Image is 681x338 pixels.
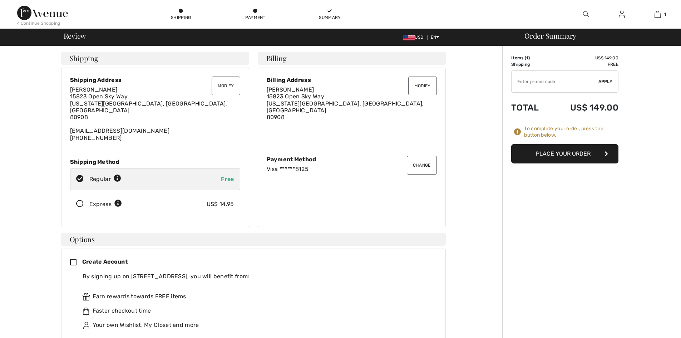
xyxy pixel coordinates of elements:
[511,55,550,61] td: Items ( )
[212,77,240,95] button: Modify
[70,158,240,165] div: Shipping Method
[207,200,234,209] div: US$ 14.95
[267,77,437,83] div: Billing Address
[664,11,666,18] span: 1
[583,10,589,19] img: search the website
[613,10,631,19] a: Sign In
[89,200,122,209] div: Express
[70,93,227,121] span: 15823 Open Sky Way [US_STATE][GEOGRAPHIC_DATA], [GEOGRAPHIC_DATA], [GEOGRAPHIC_DATA] 80908
[550,61,618,68] td: Free
[245,14,266,21] div: Payment
[511,61,550,68] td: Shipping
[70,77,240,83] div: Shipping Address
[82,258,128,265] span: Create Account
[61,233,446,246] h4: Options
[655,10,661,19] img: My Bag
[267,93,424,121] span: 15823 Open Sky Way [US_STATE][GEOGRAPHIC_DATA], [GEOGRAPHIC_DATA], [GEOGRAPHIC_DATA] 80908
[516,32,677,39] div: Order Summary
[266,55,287,62] span: Billing
[550,95,618,120] td: US$ 149.00
[524,126,618,138] div: To complete your order, press the button below.
[83,272,431,281] div: By signing up on [STREET_ADDRESS], you will benefit from:
[512,71,598,92] input: Promo code
[407,156,437,175] button: Change
[83,293,90,300] img: rewards.svg
[70,55,98,62] span: Shipping
[89,175,121,183] div: Regular
[431,35,440,40] span: EN
[403,35,426,40] span: USD
[598,78,613,85] span: Apply
[17,20,60,26] div: < Continue Shopping
[221,176,234,182] span: Free
[83,307,431,315] div: Faster checkout time
[550,55,618,61] td: US$ 149.00
[170,14,192,21] div: Shipping
[83,322,90,329] img: ownWishlist.svg
[319,14,340,21] div: Summary
[70,86,240,141] div: [EMAIL_ADDRESS][DOMAIN_NAME] [PHONE_NUMBER]
[83,292,431,301] div: Earn rewards towards FREE items
[70,86,118,93] span: [PERSON_NAME]
[267,86,314,93] span: [PERSON_NAME]
[83,321,431,329] div: Your own Wishlist, My Closet and more
[640,10,675,19] a: 1
[408,77,437,95] button: Modify
[511,144,618,163] button: Place Your Order
[83,308,90,315] img: faster.svg
[619,10,625,19] img: My Info
[17,6,68,20] img: 1ère Avenue
[64,32,86,39] span: Review
[403,35,415,40] img: US Dollar
[526,55,528,60] span: 1
[267,156,437,163] div: Payment Method
[511,95,550,120] td: Total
